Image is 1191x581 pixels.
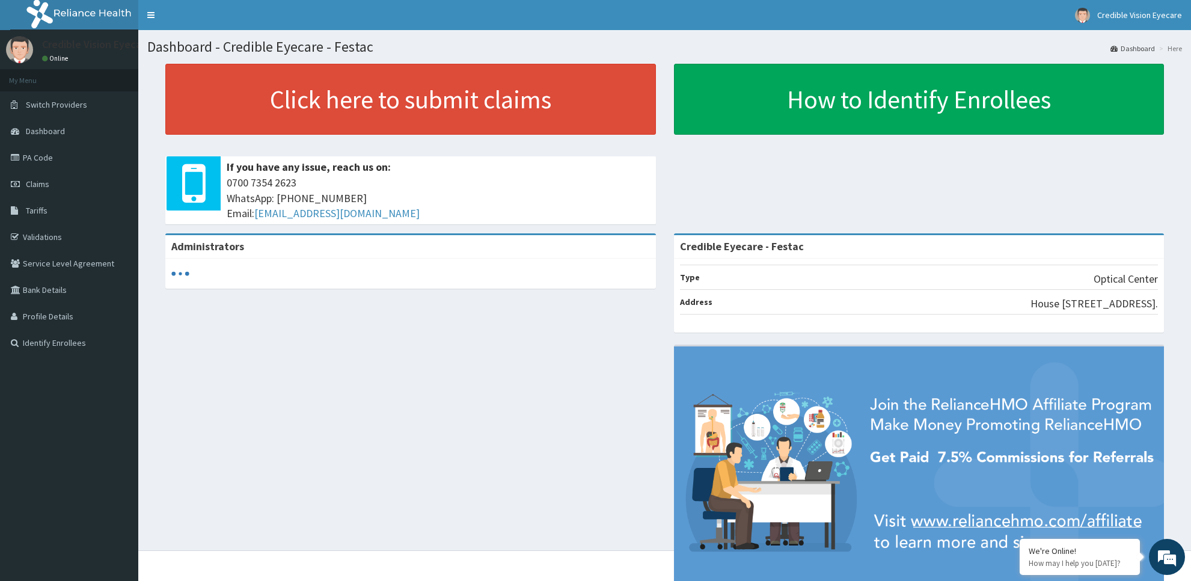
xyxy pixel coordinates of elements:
img: User Image [6,36,33,63]
b: Administrators [171,239,244,253]
span: Claims [26,179,49,189]
a: Online [42,54,71,63]
p: How may I help you today? [1029,558,1131,568]
b: Type [680,272,700,283]
b: Address [680,297,712,307]
div: We're Online! [1029,546,1131,556]
b: If you have any issue, reach us on: [227,160,391,174]
a: Dashboard [1110,43,1155,54]
span: Credible Vision Eyecare [1097,10,1182,20]
p: Optical Center [1094,271,1158,287]
h1: Dashboard - Credible Eyecare - Festac [147,39,1182,55]
a: How to Identify Enrollees [674,64,1165,135]
span: Switch Providers [26,99,87,110]
a: [EMAIL_ADDRESS][DOMAIN_NAME] [254,206,420,220]
p: Credible Vision Eyecare [42,39,151,50]
span: Tariffs [26,205,47,216]
a: Click here to submit claims [165,64,656,135]
svg: audio-loading [171,265,189,283]
strong: Credible Eyecare - Festac [680,239,804,253]
p: House [STREET_ADDRESS]. [1030,296,1158,312]
span: Dashboard [26,126,65,137]
img: User Image [1075,8,1090,23]
span: 0700 7354 2623 WhatsApp: [PHONE_NUMBER] Email: [227,175,650,221]
li: Here [1156,43,1182,54]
